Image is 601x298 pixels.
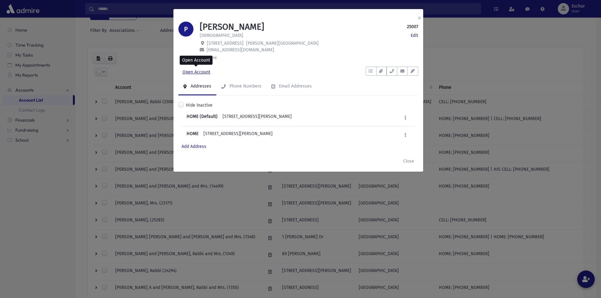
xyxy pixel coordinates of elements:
[216,78,266,95] a: Phone Numbers
[223,113,292,122] div: [STREET_ADDRESS][PERSON_NAME]
[186,102,213,109] label: Hide Inactive
[180,56,213,65] div: Open Account
[411,32,418,39] a: Edit
[228,83,261,89] div: Phone Numbers
[266,78,317,95] a: Email Addresses
[278,83,312,89] div: Email Addresses
[407,23,418,30] strong: 25007
[187,113,218,122] b: HOME (Default)
[200,32,243,39] p: [DEMOGRAPHIC_DATA]
[187,130,198,139] b: HOME
[178,78,216,95] a: Addresses
[413,9,426,27] button: ×
[207,41,244,46] span: [STREET_ADDRESS]
[203,130,273,139] div: [STREET_ADDRESS][PERSON_NAME]
[182,144,206,149] a: Add Address
[178,22,193,37] div: P
[207,47,274,53] span: [EMAIL_ADDRESS][DOMAIN_NAME]
[399,155,418,167] button: Close
[200,22,264,32] h1: [PERSON_NAME]
[178,67,214,78] a: Open Account
[189,83,211,89] div: Addresses
[246,41,319,46] span: [PERSON_NAME][GEOGRAPHIC_DATA]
